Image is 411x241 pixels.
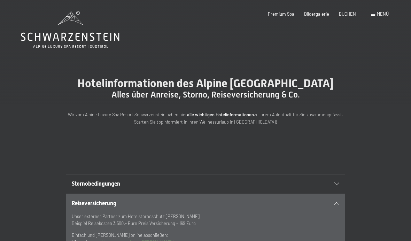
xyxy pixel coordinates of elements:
[377,11,389,17] span: Menü
[72,180,120,187] span: Stornobedingungen
[304,11,329,17] a: Bildergalerie
[339,11,356,17] a: BUCHEN
[187,112,254,117] strong: alle wichtigen Hotelinformationen
[66,111,345,125] p: Wir vom Alpine Luxury Spa Resort Schwarzenstein haben hier zu Ihrem Aufenthalt für Sie zusammenge...
[72,200,116,207] span: Reiseversicherung
[268,11,294,17] a: Premium Spa
[77,77,334,90] span: Hotelinformationen des Alpine [GEOGRAPHIC_DATA]
[111,90,300,100] span: Alles über Anreise, Storno, Reiseversicherung & Co.
[72,213,339,227] p: Unser externer Partner zum Hotelstornoschutz [PERSON_NAME] Beispiel Reisekosten 3.500.- Euro Prei...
